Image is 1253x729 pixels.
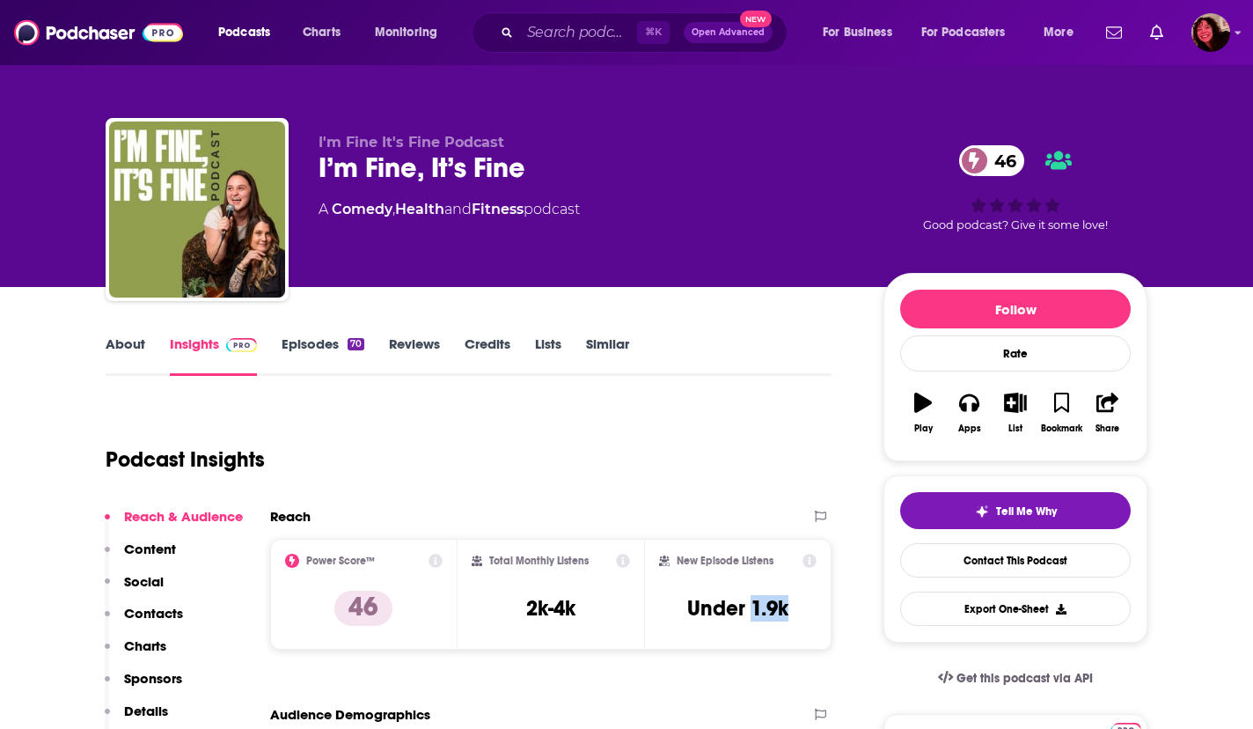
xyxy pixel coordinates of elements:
a: Comedy [332,201,392,217]
p: Content [124,541,176,557]
span: Monitoring [375,20,437,45]
a: Get this podcast via API [924,657,1107,700]
img: Podchaser Pro [226,338,257,352]
span: Get this podcast via API [956,671,1093,686]
div: 70 [348,338,364,350]
div: Play [914,423,933,434]
h3: 2k-4k [526,595,575,622]
button: Social [105,573,164,606]
div: Bookmark [1041,423,1082,434]
span: I'm Fine It's Fine Podcast [319,134,504,151]
button: Apps [946,381,992,445]
span: Charts [303,20,341,45]
a: Credits [465,335,510,376]
div: Apps [958,423,981,434]
p: Sponsors [124,670,182,687]
h2: Reach [270,508,311,525]
h1: Podcast Insights [106,446,265,473]
span: For Business [823,20,892,45]
span: Open Advanced [692,28,765,37]
h2: Audience Demographics [270,706,430,723]
button: open menu [810,18,914,47]
span: , [392,201,395,217]
h2: Total Monthly Listens [489,555,589,567]
div: 46Good podcast? Give it some love! [883,134,1147,243]
p: Contacts [124,605,183,622]
p: Social [124,573,164,590]
button: Follow [900,290,1131,328]
button: Charts [105,637,166,670]
a: About [106,335,145,376]
button: Sponsors [105,670,182,703]
div: List [1008,423,1022,434]
button: open menu [1031,18,1095,47]
button: Export One-Sheet [900,592,1131,626]
span: Logged in as Kathryn-Musilek [1191,13,1230,52]
span: More [1044,20,1073,45]
a: 46 [959,145,1025,176]
p: Charts [124,637,166,654]
div: Rate [900,335,1131,372]
a: Fitness [472,201,524,217]
button: open menu [363,18,460,47]
span: New [740,11,772,27]
button: Contacts [105,605,183,637]
a: Episodes70 [282,335,364,376]
button: List [993,381,1038,445]
div: Share [1095,423,1119,434]
a: Similar [586,335,629,376]
h3: Under 1.9k [687,595,788,622]
button: Show profile menu [1191,13,1230,52]
p: 46 [334,591,392,626]
button: open menu [910,18,1031,47]
a: Reviews [389,335,440,376]
img: I’m Fine, It’s Fine [109,121,285,298]
button: Content [105,541,176,573]
button: Play [900,381,946,445]
button: Reach & Audience [105,508,243,541]
a: Charts [291,18,351,47]
div: A podcast [319,199,580,220]
span: Tell Me Why [996,504,1057,519]
a: Lists [535,335,561,376]
a: Show notifications dropdown [1099,18,1129,48]
span: and [444,201,472,217]
span: For Podcasters [921,20,1006,45]
span: Good podcast? Give it some love! [923,218,1108,232]
button: Bookmark [1038,381,1084,445]
img: Podchaser - Follow, Share and Rate Podcasts [14,16,183,49]
a: InsightsPodchaser Pro [170,335,257,376]
span: Podcasts [218,20,270,45]
button: open menu [206,18,293,47]
input: Search podcasts, credits, & more... [520,18,637,47]
div: Search podcasts, credits, & more... [488,12,804,53]
img: User Profile [1191,13,1230,52]
img: tell me why sparkle [975,504,989,519]
p: Details [124,703,168,719]
button: Open AdvancedNew [684,22,773,43]
p: Reach & Audience [124,508,243,525]
a: Contact This Podcast [900,543,1131,578]
h2: New Episode Listens [677,555,773,567]
span: 46 [977,145,1025,176]
a: Health [395,201,444,217]
button: Share [1085,381,1131,445]
span: ⌘ K [637,21,670,44]
button: tell me why sparkleTell Me Why [900,492,1131,529]
h2: Power Score™ [306,555,375,567]
a: Show notifications dropdown [1143,18,1170,48]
